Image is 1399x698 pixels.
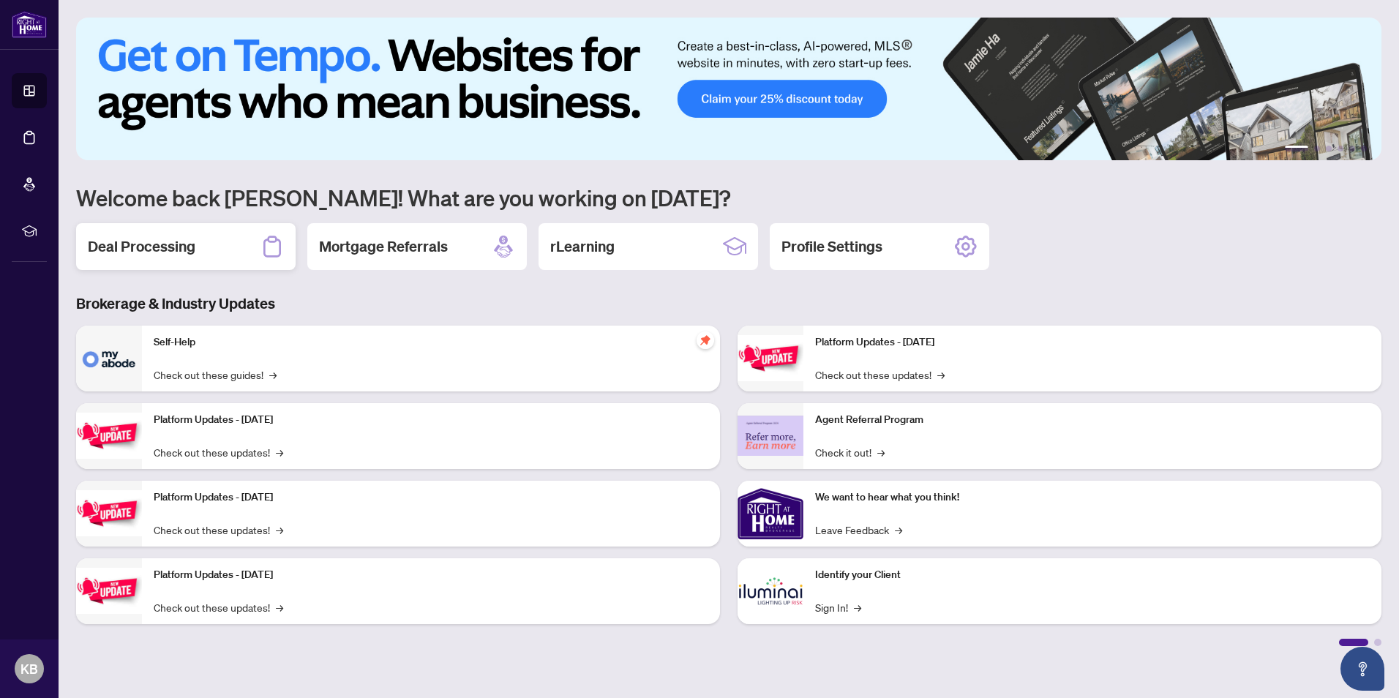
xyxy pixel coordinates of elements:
[154,567,708,583] p: Platform Updates - [DATE]
[738,481,803,547] img: We want to hear what you think!
[154,489,708,506] p: Platform Updates - [DATE]
[937,367,945,383] span: →
[154,367,277,383] a: Check out these guides!→
[1285,146,1308,151] button: 1
[276,522,283,538] span: →
[895,522,902,538] span: →
[154,444,283,460] a: Check out these updates!→
[815,444,885,460] a: Check it out!→
[76,18,1381,160] img: Slide 0
[738,558,803,624] img: Identify your Client
[815,367,945,383] a: Check out these updates!→
[1361,146,1367,151] button: 6
[1326,146,1332,151] button: 3
[88,236,195,257] h2: Deal Processing
[20,658,38,679] span: KB
[76,293,1381,314] h3: Brokerage & Industry Updates
[12,11,47,38] img: logo
[815,334,1370,350] p: Platform Updates - [DATE]
[815,412,1370,428] p: Agent Referral Program
[815,599,861,615] a: Sign In!→
[269,367,277,383] span: →
[697,331,714,349] span: pushpin
[76,413,142,459] img: Platform Updates - September 16, 2025
[76,326,142,391] img: Self-Help
[319,236,448,257] h2: Mortgage Referrals
[76,184,1381,211] h1: Welcome back [PERSON_NAME]! What are you working on [DATE]?
[76,568,142,614] img: Platform Updates - July 8, 2025
[1314,146,1320,151] button: 2
[1349,146,1355,151] button: 5
[76,490,142,536] img: Platform Updates - July 21, 2025
[276,599,283,615] span: →
[738,416,803,456] img: Agent Referral Program
[1338,146,1343,151] button: 4
[854,599,861,615] span: →
[154,599,283,615] a: Check out these updates!→
[815,522,902,538] a: Leave Feedback→
[550,236,615,257] h2: rLearning
[154,412,708,428] p: Platform Updates - [DATE]
[815,567,1370,583] p: Identify your Client
[154,522,283,538] a: Check out these updates!→
[877,444,885,460] span: →
[154,334,708,350] p: Self-Help
[276,444,283,460] span: →
[1340,647,1384,691] button: Open asap
[781,236,882,257] h2: Profile Settings
[738,335,803,381] img: Platform Updates - June 23, 2025
[815,489,1370,506] p: We want to hear what you think!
